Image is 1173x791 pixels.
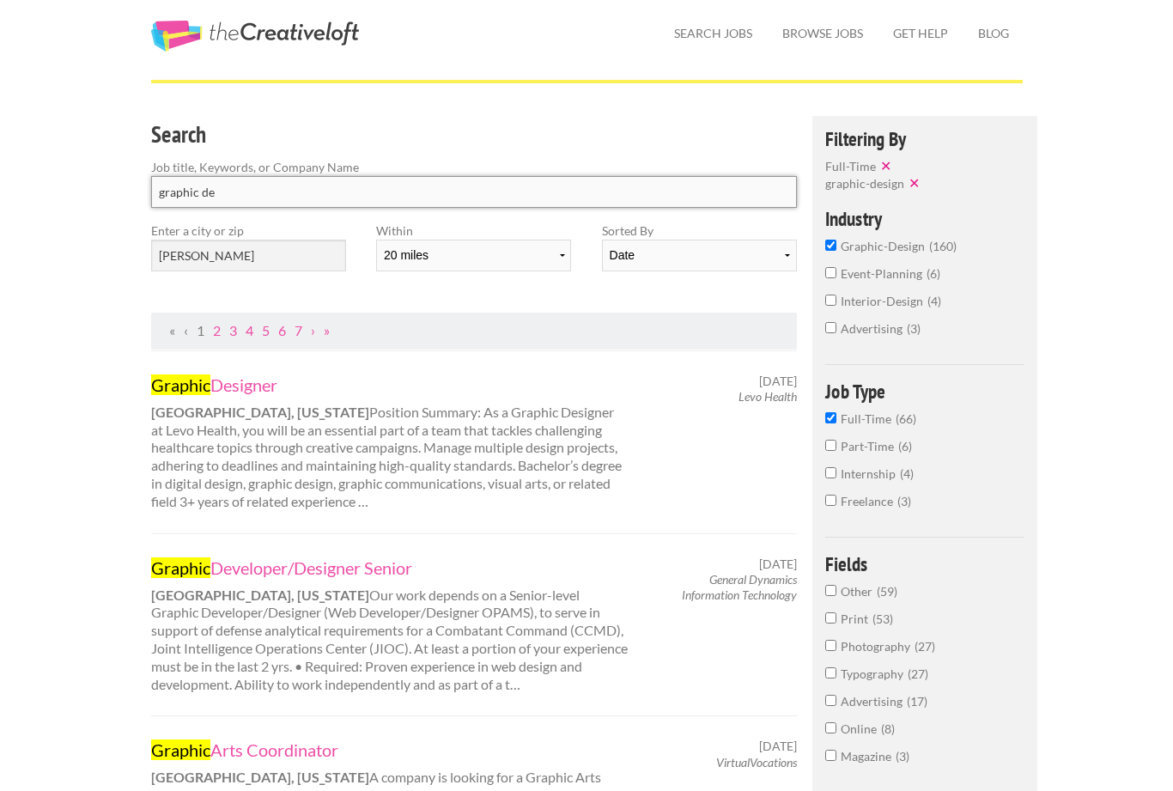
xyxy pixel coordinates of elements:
span: 27 [908,666,928,681]
mark: Graphic [151,374,210,395]
span: 4 [900,466,914,481]
mark: Graphic [151,557,210,578]
span: interior-design [841,294,927,308]
input: Freelance3 [825,495,836,506]
span: First Page [169,322,175,338]
input: Typography27 [825,667,836,678]
span: graphic-design [825,176,904,191]
span: Print [841,612,872,626]
em: General Dynamics Information Technology [682,572,797,602]
span: 160 [929,239,957,253]
span: Advertising [841,694,907,709]
em: Levo Health [738,389,797,404]
a: GraphicDeveloper/Designer Senior [151,557,629,579]
input: Photography27 [825,640,836,651]
input: Search [151,176,798,208]
input: Advertising17 [825,695,836,706]
strong: [GEOGRAPHIC_DATA], [US_STATE] [151,769,369,785]
a: Browse Jobs [769,14,877,53]
a: The Creative Loft [151,21,359,52]
div: Position Summary: As a Graphic Designer at Levo Health, you will be an essential part of a team t... [136,374,643,511]
div: Our work depends on a Senior-level Graphic Developer/Designer (Web Developer/Designer OPAMS), to ... [136,557,643,694]
a: Next Page [311,322,315,338]
span: Magazine [841,749,896,764]
input: graphic-design160 [825,240,836,251]
span: Full-Time [841,411,896,426]
span: [DATE] [759,739,797,754]
span: [DATE] [759,557,797,572]
a: Page 1 [197,322,204,338]
a: Page 6 [278,322,286,338]
span: Freelance [841,494,897,508]
span: 66 [896,411,916,426]
span: Photography [841,639,915,654]
a: Get Help [879,14,962,53]
span: Previous Page [184,322,188,338]
select: Sort results by [602,240,797,271]
label: Enter a city or zip [151,222,346,240]
span: Part-Time [841,439,898,453]
span: 17 [907,694,927,709]
input: Internship4 [825,467,836,478]
h3: Search [151,119,798,151]
a: GraphicDesigner [151,374,629,396]
a: GraphicArts Coordinator [151,739,629,761]
mark: Graphic [151,739,210,760]
label: Sorted By [602,222,797,240]
span: [DATE] [759,374,797,389]
span: Online [841,721,881,736]
span: Internship [841,466,900,481]
input: Online8 [825,722,836,733]
button: ✕ [876,157,900,174]
em: VirtualVocations [716,755,797,770]
input: Other59 [825,585,836,596]
a: Blog [964,14,1023,53]
span: 3 [896,749,909,764]
span: graphic-design [841,239,929,253]
span: Typography [841,666,908,681]
span: 3 [897,494,911,508]
span: 4 [927,294,941,308]
h4: Fields [825,554,1025,574]
h4: Industry [825,209,1025,228]
span: 6 [927,266,940,281]
span: 59 [877,584,897,599]
input: Full-Time66 [825,412,836,423]
input: Print53 [825,612,836,624]
span: 8 [881,721,895,736]
a: Page 4 [246,322,253,338]
span: 53 [872,612,893,626]
span: Full-Time [825,159,876,173]
a: Page 3 [229,322,237,338]
a: Last Page, Page 7 [324,322,330,338]
span: Other [841,584,877,599]
a: Page 5 [262,322,270,338]
input: event-planning6 [825,267,836,278]
input: advertising3 [825,322,836,333]
span: advertising [841,321,907,336]
strong: [GEOGRAPHIC_DATA], [US_STATE] [151,587,369,603]
input: Magazine3 [825,750,836,761]
button: ✕ [904,174,928,192]
label: Job title, Keywords, or Company Name [151,158,798,176]
a: Page 2 [213,322,221,338]
input: interior-design4 [825,295,836,306]
span: 6 [898,439,912,453]
input: Part-Time6 [825,440,836,451]
span: 27 [915,639,935,654]
strong: [GEOGRAPHIC_DATA], [US_STATE] [151,404,369,420]
h4: Job Type [825,381,1025,401]
a: Search Jobs [660,14,766,53]
span: event-planning [841,266,927,281]
span: 3 [907,321,921,336]
a: Page 7 [295,322,302,338]
h4: Filtering By [825,129,1025,149]
label: Within [376,222,571,240]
